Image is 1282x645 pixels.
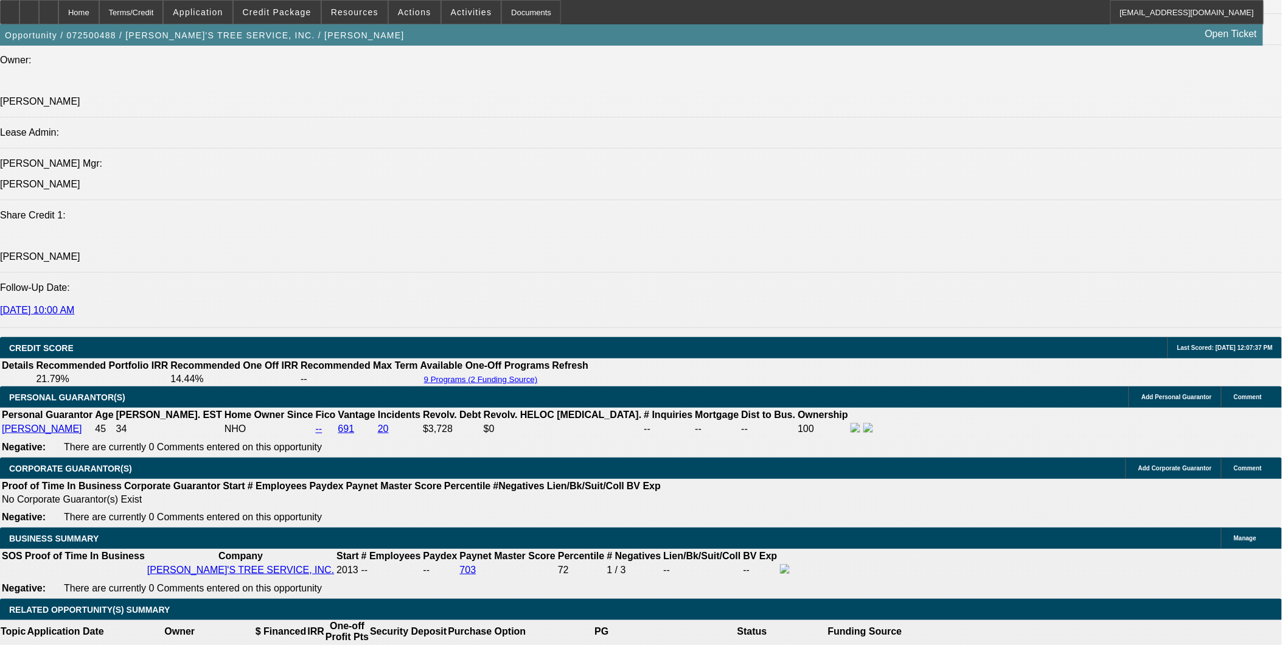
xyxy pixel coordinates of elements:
[644,410,692,420] b: # Inquiries
[64,442,322,452] span: There are currently 0 Comments entered on this opportunity
[663,551,740,561] b: Lien/Bk/Suit/Coll
[460,551,556,561] b: Paynet Master Score
[307,620,325,643] th: IRR
[9,392,125,402] span: PERSONAL GUARANTOR(S)
[798,410,848,420] b: Ownership
[116,410,222,420] b: [PERSON_NAME]. EST
[322,1,388,24] button: Resources
[255,620,307,643] th: $ Financed
[863,423,873,433] img: linkedin-icon.png
[35,373,169,385] td: 21.79%
[1141,394,1212,400] span: Add Personal Guarantor
[420,374,542,385] button: 9 Programs (2 Funding Source)
[1138,465,1212,472] span: Add Corporate Guarantor
[1234,535,1256,542] span: Manage
[336,551,358,561] b: Start
[2,442,46,452] b: Negative:
[558,565,604,576] div: 72
[64,583,322,593] span: There are currently 0 Comments entered on this opportunity
[663,563,741,577] td: --
[338,410,375,420] b: Vantage
[369,620,447,643] th: Security Deposit
[147,565,334,575] a: [PERSON_NAME]'S TREE SERVICE, INC.
[316,410,336,420] b: Fico
[234,1,321,24] button: Credit Package
[741,422,796,436] td: --
[422,422,482,436] td: $3,728
[447,620,526,643] th: Purchase Option
[451,7,492,17] span: Activities
[95,410,113,420] b: Age
[743,563,778,577] td: --
[300,373,419,385] td: --
[627,481,661,491] b: BV Exp
[225,410,313,420] b: Home Owner Since
[325,620,369,643] th: One-off Profit Pts
[94,422,114,436] td: 45
[552,360,590,372] th: Refresh
[164,1,232,24] button: Application
[35,360,169,372] th: Recommended Portfolio IRR
[2,512,46,522] b: Negative:
[423,551,458,561] b: Paydex
[26,620,104,643] th: Application Date
[780,564,790,574] img: facebook-icon.png
[444,481,490,491] b: Percentile
[1,493,666,506] td: No Corporate Guarantor(s) Exist
[1200,24,1262,44] a: Open Ticket
[248,481,307,491] b: # Employees
[9,605,170,615] span: RELATED OPPORTUNITY(S) SUMMARY
[9,343,74,353] span: CREDIT SCORE
[361,551,421,561] b: # Employees
[224,422,314,436] td: NHO
[744,551,778,561] b: BV Exp
[1,360,34,372] th: Details
[378,410,420,420] b: Incidents
[338,424,355,434] a: 691
[223,481,245,491] b: Start
[378,424,389,434] a: 20
[173,7,223,17] span: Application
[547,481,624,491] b: Lien/Bk/Suit/Coll
[64,512,322,522] span: There are currently 0 Comments entered on this opportunity
[526,620,677,643] th: PG
[423,563,458,577] td: --
[5,30,405,40] span: Opportunity / 072500488 / [PERSON_NAME]'S TREE SERVICE, INC. / [PERSON_NAME]
[558,551,604,561] b: Percentile
[331,7,378,17] span: Resources
[442,1,501,24] button: Activities
[300,360,419,372] th: Recommended Max Term
[607,551,661,561] b: # Negatives
[310,481,344,491] b: Paydex
[1177,344,1273,351] span: Last Scored: [DATE] 12:07:37 PM
[398,7,431,17] span: Actions
[346,481,442,491] b: Paynet Master Score
[336,563,359,577] td: 2013
[389,1,441,24] button: Actions
[484,410,642,420] b: Revolv. HELOC [MEDICAL_DATA].
[1,550,23,562] th: SOS
[2,410,92,420] b: Personal Guarantor
[9,464,132,473] span: CORPORATE GUARANTOR(S)
[742,410,796,420] b: Dist to Bus.
[827,620,903,643] th: Funding Source
[607,565,661,576] div: 1 / 3
[170,373,299,385] td: 14.44%
[677,620,827,643] th: Status
[483,422,643,436] td: $0
[243,7,312,17] span: Credit Package
[1234,394,1262,400] span: Comment
[493,481,545,491] b: #Negatives
[460,565,476,575] a: 703
[170,360,299,372] th: Recommended One Off IRR
[124,481,220,491] b: Corporate Guarantor
[218,551,263,561] b: Company
[1234,465,1262,472] span: Comment
[2,583,46,593] b: Negative:
[9,534,99,543] span: BUSINESS SUMMARY
[797,422,849,436] td: 100
[851,423,860,433] img: facebook-icon.png
[423,410,481,420] b: Revolv. Debt
[116,422,223,436] td: 34
[695,422,740,436] td: --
